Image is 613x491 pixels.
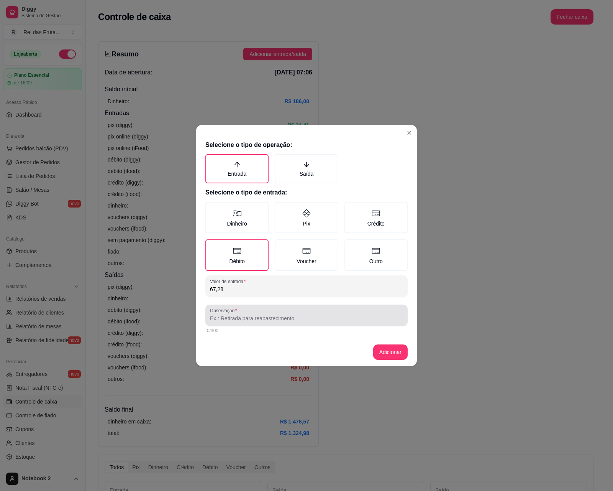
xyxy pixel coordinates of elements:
[210,278,248,285] label: Valor de entrada
[234,161,241,168] span: arrow-up
[210,285,403,293] input: Valor de entrada
[373,344,408,360] button: Adicionar
[344,202,408,233] label: Crédito
[210,307,239,314] label: Observação
[344,239,408,271] label: Outro
[303,161,310,168] span: arrow-down
[207,328,406,334] div: 0/300
[205,188,408,197] h2: Selecione o tipo de entrada:
[403,127,415,139] button: Close
[205,154,269,183] label: Entrada
[275,154,338,183] label: Saída
[210,315,403,322] input: Observação
[275,239,338,271] label: Voucher
[205,202,269,233] label: Dinheiro
[205,239,269,271] label: Débito
[275,202,338,233] label: Pix
[205,140,408,150] h2: Selecione o tipo de operação:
